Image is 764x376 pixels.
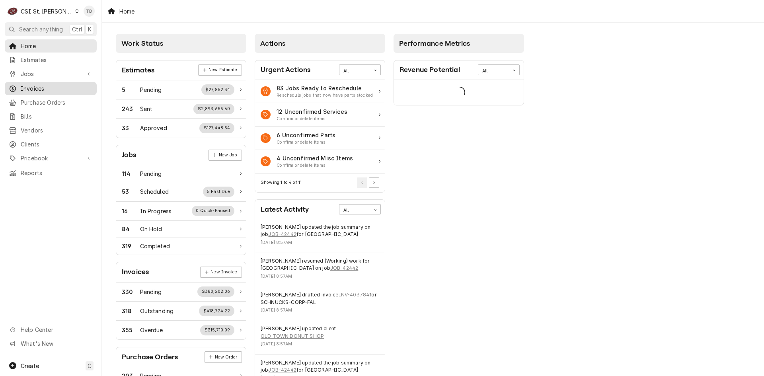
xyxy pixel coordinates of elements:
span: Work Status [121,39,163,47]
div: Card: Revenue Potential [394,60,524,105]
a: New Estimate [198,64,242,76]
span: What's New [21,339,92,348]
div: Event Details [261,224,379,249]
div: Work Status Count [122,124,140,132]
a: Action Item [255,80,385,103]
div: Work Status Supplemental Data [192,206,234,216]
div: C [7,6,18,17]
div: Work Status Title [140,242,170,250]
div: Event String [261,291,379,306]
button: Search anythingCtrlK [5,22,97,36]
a: Vendors [5,124,97,137]
div: Event Details [261,291,379,316]
div: Work Status Title [140,225,162,233]
a: Work Status [116,282,246,302]
div: Card Header [116,347,246,367]
div: Event Timestamp [261,307,379,314]
button: Go to Next Page [369,177,379,188]
div: TD [84,6,95,17]
span: Pricebook [21,154,81,162]
div: Event Timestamp [261,240,379,246]
a: Work Status [116,321,246,339]
div: Card Header [255,60,385,80]
div: Card Column Header [394,34,524,53]
a: Work Status [116,99,246,119]
div: Event String [261,224,379,238]
a: JOB-42442 [268,366,296,374]
div: Card Footer: Pagination [255,173,385,192]
span: Estimates [21,56,93,64]
a: New Invoice [200,267,242,278]
a: JOB-42442 [330,265,358,272]
div: Work Status [116,165,246,182]
span: Search anything [19,25,63,33]
a: Go to Pricebook [5,152,97,165]
div: Card Title [122,150,136,160]
a: Action Item [255,103,385,127]
span: Actions [260,39,285,47]
div: Card Title [122,65,154,76]
span: K [88,25,92,33]
a: Work Status [116,119,246,137]
div: Work Status Supplemental Data [199,123,234,133]
div: Card Title [261,64,310,75]
a: Clients [5,138,97,151]
div: Work Status Count [122,225,140,233]
div: Action Item Title [277,84,373,92]
button: Go to Previous Page [357,177,367,188]
div: Work Status [116,221,246,238]
a: Go to Jobs [5,67,97,80]
div: Event [255,253,385,287]
div: Card Column Header [255,34,385,53]
div: Work Status Count [122,326,140,334]
div: Card Title [261,204,309,215]
div: All [343,68,366,74]
div: Work Status Title [140,207,172,215]
div: Card: Invoices [116,262,246,340]
div: Work Status Title [140,86,162,94]
div: Card Title [400,64,460,75]
div: Card: Estimates [116,60,246,138]
div: Action Item Title [277,107,347,116]
div: Work Status Supplemental Data [203,187,235,197]
div: Work Status Count [122,207,140,215]
span: Ctrl [72,25,82,33]
a: Work Status [116,80,246,99]
span: Home [21,42,93,50]
div: Work Status Title [140,307,174,315]
a: Work Status [116,238,246,255]
div: Card Data [394,80,524,105]
a: Work Status [116,182,246,201]
div: Work Status Supplemental Data [200,325,234,335]
div: Event [255,321,385,355]
div: Event String [261,359,379,374]
a: Work Status [116,302,246,321]
span: Reports [21,169,93,177]
div: Card Link Button [198,64,242,76]
div: Card Header [255,200,385,219]
div: Card: Urgent Actions [255,60,385,193]
div: Work Status Supplemental Data [197,286,234,297]
div: Card Title [122,267,149,277]
span: Bills [21,112,93,121]
span: Performance Metrics [399,39,470,47]
div: Card: Jobs [116,145,246,255]
div: Action Item Title [277,131,335,139]
div: Card Header [116,145,246,165]
a: Action Item [255,127,385,150]
div: Event Timestamp [261,273,379,280]
div: Card Header [116,262,246,282]
div: Work Status Count [122,105,140,113]
div: Work Status Supplemental Data [193,104,234,114]
a: Work Status [116,202,246,221]
div: CSI St. [PERSON_NAME] [21,7,72,16]
div: Card Data Filter Control [339,64,381,75]
div: Card Link Button [205,351,242,362]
